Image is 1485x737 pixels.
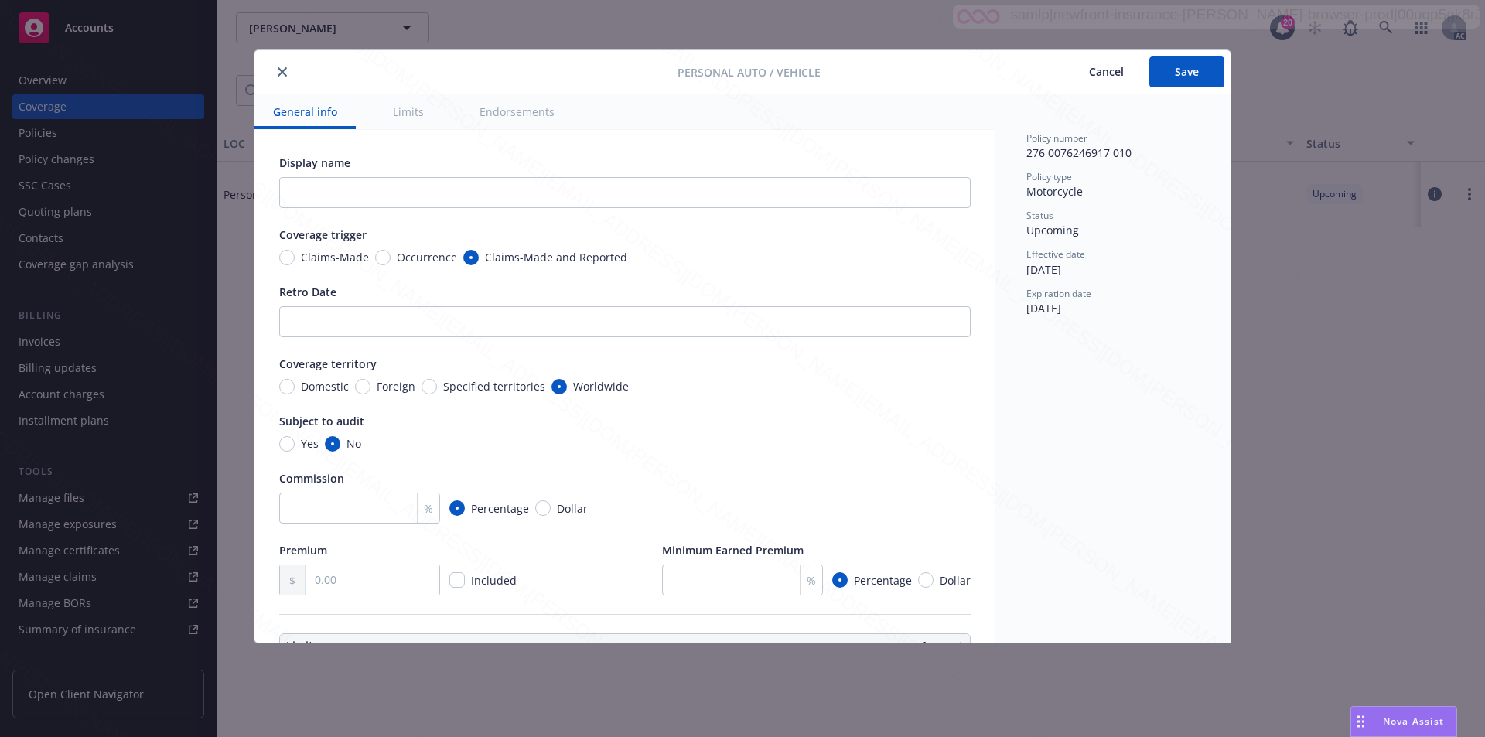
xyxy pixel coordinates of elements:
span: Display name [279,155,350,170]
span: Occurrence [397,249,457,265]
span: Domestic [301,378,349,394]
span: Dollar [557,500,588,517]
span: Claims-Made and Reported [485,249,627,265]
input: Percentage [449,500,465,516]
span: Premium [279,543,327,558]
span: Cancel [1089,64,1124,79]
button: Limits [374,94,442,129]
th: Limits [280,634,556,657]
span: Percentage [471,500,529,517]
span: Upcoming [1026,223,1079,237]
input: Domestic [279,379,295,394]
span: Coverage trigger [279,227,367,242]
span: Expiration date [1026,287,1091,300]
span: Nova Assist [1383,715,1444,728]
input: Worldwide [551,379,567,394]
input: No [325,436,340,452]
input: Specified territories [422,379,437,394]
input: Dollar [918,572,934,588]
button: Cancel [1063,56,1149,87]
span: Claims-Made [301,249,369,265]
div: Drag to move [1351,707,1371,736]
span: Policy number [1026,131,1087,145]
span: [DATE] [1026,301,1061,316]
span: Save [1175,64,1199,79]
span: Coverage territory [279,357,377,371]
span: [DATE] [1026,262,1061,277]
span: Personal Auto / Vehicle [678,64,821,80]
input: 0.00 [306,565,439,595]
button: Save [1149,56,1224,87]
span: Foreign [377,378,415,394]
span: % [807,572,816,589]
span: % [424,500,433,517]
span: Yes [301,435,319,452]
span: Retro Date [279,285,336,299]
span: Commission [279,471,344,486]
button: Nova Assist [1350,706,1457,737]
button: Endorsements [461,94,573,129]
button: close [273,63,292,81]
input: Occurrence [375,250,391,265]
input: Yes [279,436,295,452]
span: Subject to audit [279,414,364,428]
span: Policy type [1026,170,1072,183]
span: Motorcycle [1026,184,1083,199]
th: Amount [632,634,970,657]
input: Foreign [355,379,370,394]
span: Percentage [854,572,912,589]
span: No [346,435,361,452]
input: Claims-Made and Reported [463,250,479,265]
span: Included [471,573,517,588]
span: Dollar [940,572,971,589]
button: General info [254,94,356,129]
input: Claims-Made [279,250,295,265]
span: 276 0076246917 010 [1026,145,1132,160]
span: Status [1026,209,1053,222]
span: Worldwide [573,378,629,394]
span: Specified territories [443,378,545,394]
input: Percentage [832,572,848,588]
span: Effective date [1026,247,1085,261]
span: Minimum Earned Premium [662,543,804,558]
input: Dollar [535,500,551,516]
